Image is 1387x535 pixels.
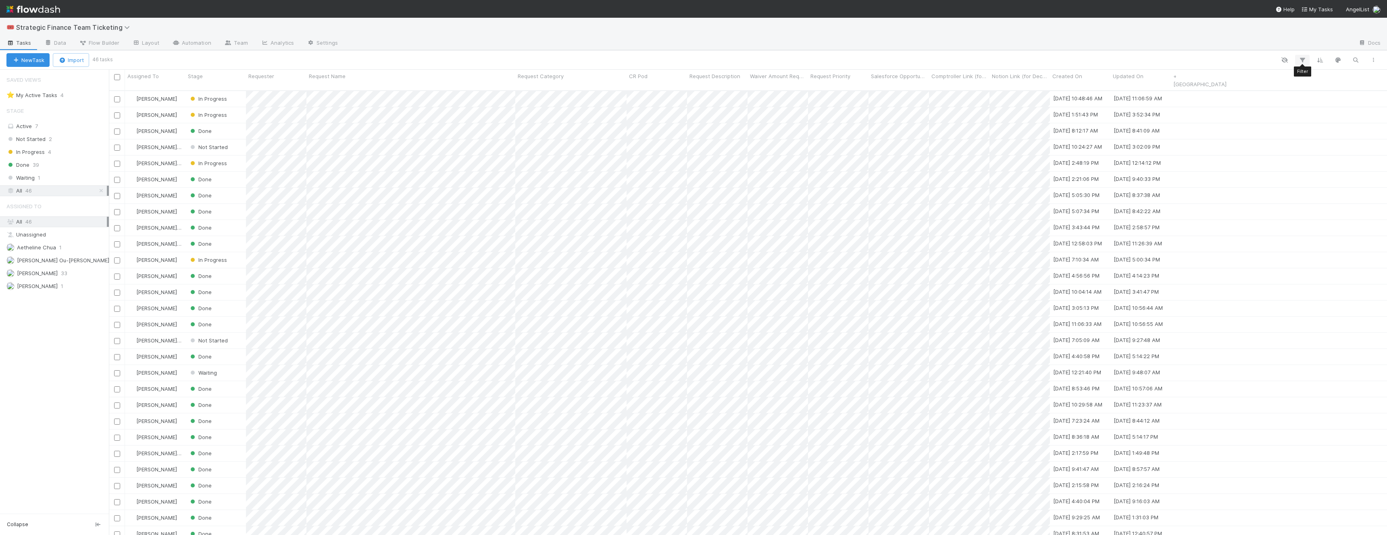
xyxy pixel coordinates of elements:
span: In Progress [189,112,227,118]
span: ⭐ [6,91,15,98]
div: [DATE] 5:14:17 PM [1114,433,1158,441]
div: [DATE] 11:06:33 AM [1053,320,1102,328]
span: Assigned To [6,198,42,214]
div: [DATE] 10:24:27 AM [1053,143,1102,151]
input: Toggle Row Selected [114,515,120,521]
div: [DATE] 3:52:34 PM [1114,110,1160,118]
div: Waiting [189,369,217,377]
span: Request Category [518,72,564,80]
span: Assigned To [127,72,159,80]
input: Toggle Row Selected [114,145,120,151]
div: [PERSON_NAME] [128,465,177,473]
span: Waiting [6,173,35,183]
div: Done [189,465,212,473]
input: Toggle Row Selected [114,451,120,457]
div: [DATE] 7:05:09 AM [1053,336,1100,344]
div: [DATE] 5:00:34 PM [1114,255,1160,263]
div: [DATE] 7:10:34 AM [1053,255,1099,263]
input: Toggle Row Selected [114,112,120,118]
span: Done [189,289,212,295]
div: [DATE] 10:04:14 AM [1053,288,1102,296]
div: Done [189,417,212,425]
div: [DATE] 12:21:40 PM [1053,368,1101,376]
div: [PERSON_NAME] [128,191,177,199]
input: Toggle All Rows Selected [114,74,120,80]
div: Done [189,304,212,312]
div: [PERSON_NAME] [128,369,177,377]
img: logo-inverted-e16ddd16eac7371096b0.svg [6,2,60,16]
div: [DATE] 3:43:44 PM [1053,223,1100,231]
img: avatar_aa4fbed5-f21b-48f3-8bdd-57047a9d59de.png [1372,6,1381,14]
span: Stage [188,72,203,80]
span: [PERSON_NAME] [136,402,177,408]
div: [PERSON_NAME] Ou-[PERSON_NAME] [128,159,181,167]
div: [PERSON_NAME] Ou-[PERSON_NAME] [128,240,181,248]
span: Done [189,434,212,440]
img: avatar_aa4fbed5-f21b-48f3-8bdd-57047a9d59de.png [129,289,135,295]
span: 46 [25,186,32,196]
img: avatar_aa4fbed5-f21b-48f3-8bdd-57047a9d59de.png [129,482,135,489]
a: Team [218,37,254,50]
div: [DATE] 10:57:06 AM [1114,384,1162,392]
span: [PERSON_NAME] [136,128,177,134]
img: avatar_aa4fbed5-f21b-48f3-8bdd-57047a9d59de.png [129,514,135,521]
div: [DATE] 2:48:19 PM [1053,159,1099,167]
img: avatar_aa4fbed5-f21b-48f3-8bdd-57047a9d59de.png [129,305,135,311]
span: Done [189,353,212,360]
span: Done [6,160,29,170]
div: [PERSON_NAME] Ou-[PERSON_NAME] [128,224,181,232]
span: [PERSON_NAME] [136,95,177,102]
div: [DATE] 8:41:09 AM [1114,126,1160,135]
img: avatar_aa4fbed5-f21b-48f3-8bdd-57047a9d59de.png [129,128,135,134]
div: Help [1275,5,1295,13]
span: [PERSON_NAME] Ou-[PERSON_NAME] [136,224,229,231]
div: [PERSON_NAME] [128,514,177,522]
span: Done [189,466,212,473]
div: [DATE] 8:12:17 AM [1053,126,1098,135]
img: avatar_aa4fbed5-f21b-48f3-8bdd-57047a9d59de.png [129,257,135,263]
div: [PERSON_NAME] [128,320,177,328]
div: [DATE] 4:40:58 PM [1053,352,1100,360]
img: avatar_0645ba0f-c375-49d5-b2e7-231debf65fc8.png [129,241,135,247]
div: [PERSON_NAME] [128,401,177,409]
input: Toggle Row Selected [114,338,120,344]
span: [PERSON_NAME] [136,289,177,295]
span: Done [189,128,212,134]
div: [PERSON_NAME] [128,175,177,183]
span: 1 [59,243,62,253]
span: 1 [61,281,63,291]
div: [DATE] 1:51:43 PM [1053,110,1098,118]
img: avatar_0645ba0f-c375-49d5-b2e7-231debf65fc8.png [129,144,135,150]
input: Toggle Row Selected [114,193,120,199]
div: [DATE] 3:41:47 PM [1114,288,1159,296]
input: Toggle Row Selected [114,370,120,376]
img: avatar_aa4fbed5-f21b-48f3-8bdd-57047a9d59de.png [129,434,135,440]
div: [DATE] 8:36:18 AM [1053,433,1099,441]
div: [DATE] 4:56:56 PM [1053,272,1100,280]
img: avatar_aa4fbed5-f21b-48f3-8bdd-57047a9d59de.png [129,192,135,199]
div: Done [189,498,212,506]
div: [DATE] 1:31:03 PM [1114,513,1158,521]
span: Done [189,402,212,408]
img: avatar_aa4fbed5-f21b-48f3-8bdd-57047a9d59de.png [6,269,15,277]
div: Active [6,121,107,131]
div: [DATE] 12:58:03 PM [1053,239,1102,247]
div: [DATE] 11:06:59 AM [1114,94,1162,102]
a: Data [38,37,73,50]
div: My Active Tasks [6,90,57,100]
input: Toggle Row Selected [114,483,120,489]
span: CR Pod [629,72,648,80]
img: avatar_0645ba0f-c375-49d5-b2e7-231debf65fc8.png [129,450,135,456]
img: avatar_aa4fbed5-f21b-48f3-8bdd-57047a9d59de.png [129,273,135,279]
span: In Progress [189,160,227,166]
input: Toggle Row Selected [114,402,120,409]
span: [PERSON_NAME] [136,434,177,440]
span: In Progress [6,147,45,157]
div: [DATE] 11:26:39 AM [1114,239,1162,247]
div: [PERSON_NAME] [128,256,177,264]
input: Toggle Row Selected [114,499,120,505]
span: Done [189,176,212,182]
a: Analytics [254,37,300,50]
div: Done [189,353,212,361]
img: avatar_aa4fbed5-f21b-48f3-8bdd-57047a9d59de.png [129,321,135,328]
